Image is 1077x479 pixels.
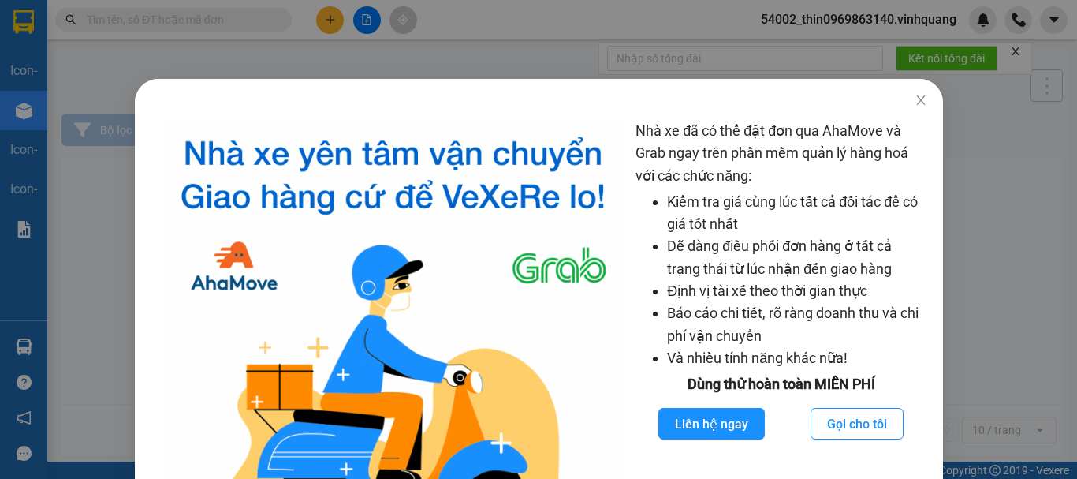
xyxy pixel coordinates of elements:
li: Kiểm tra giá cùng lúc tất cả đối tác để có giá tốt nhất [667,191,926,236]
li: Báo cáo chi tiết, rõ ràng doanh thu và chi phí vận chuyển [667,302,926,347]
li: Và nhiều tính năng khác nữa! [667,347,926,369]
button: Liên hệ ngay [658,408,765,440]
li: Dễ dàng điều phối đơn hàng ở tất cả trạng thái từ lúc nhận đến giao hàng [667,235,926,280]
div: Dùng thử hoàn toàn MIỄN PHÍ [635,373,926,395]
li: Định vị tài xế theo thời gian thực [667,280,926,302]
span: close [914,94,926,107]
button: Close [898,79,942,123]
span: Liên hệ ngay [675,414,748,434]
span: Gọi cho tôi [827,414,887,434]
button: Gọi cho tôi [811,408,904,440]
